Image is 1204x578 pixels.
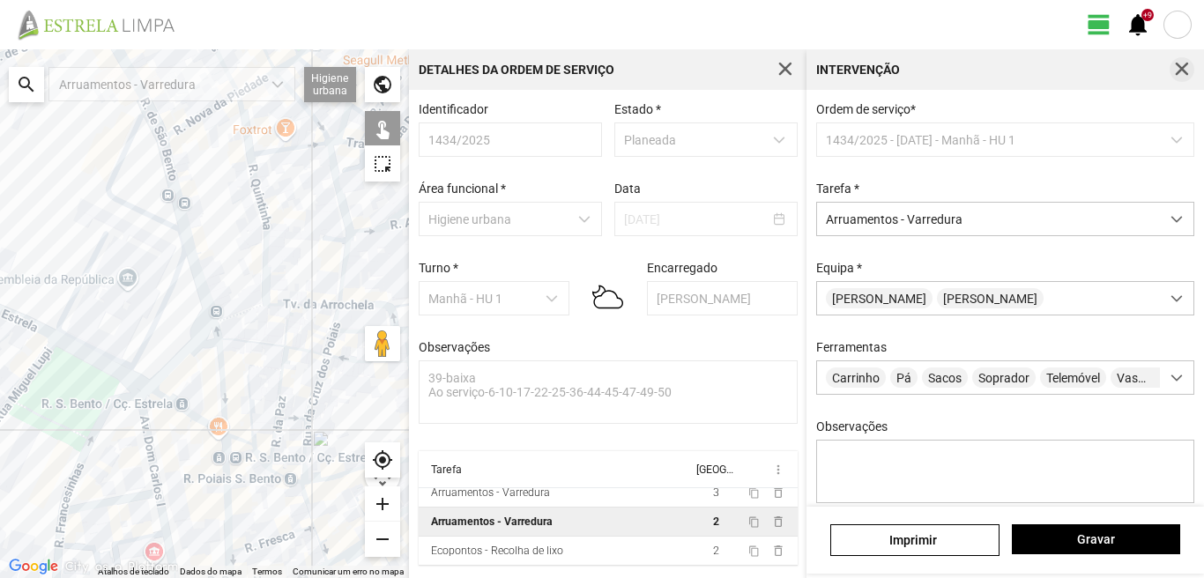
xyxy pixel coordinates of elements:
button: Gravar [1012,524,1180,554]
label: Data [614,182,641,196]
span: 2 [713,545,719,557]
div: touch_app [365,111,400,146]
span: more_vert [771,463,785,477]
div: search [9,67,44,102]
span: Ordem de serviço [816,102,916,116]
span: 2 [713,515,719,528]
div: my_location [365,442,400,478]
span: Arruamentos - Varredura [817,203,1160,235]
button: content_copy [748,485,762,500]
label: Encarregado [647,261,717,275]
span: Gravar [1021,532,1171,546]
span: content_copy [748,487,760,499]
div: [GEOGRAPHIC_DATA] [696,463,733,476]
span: delete_outline [771,515,785,529]
a: Abrir esta área no Google Maps (abre uma nova janela) [4,555,63,578]
button: Arraste o Pegman para o mapa para abrir o Street View [365,326,400,361]
div: public [365,67,400,102]
span: content_copy [748,545,760,557]
a: Imprimir [830,524,999,556]
span: 3 [713,486,719,499]
span: [PERSON_NAME] [937,288,1044,308]
div: Tarefa [431,463,462,476]
span: delete_outline [771,544,785,558]
label: Turno * [419,261,458,275]
button: content_copy [748,544,762,558]
img: Google [4,555,63,578]
div: Intervenção [816,63,900,76]
span: Vassoura [1111,367,1176,388]
button: Dados do mapa [180,566,242,578]
div: Arruamentos - Varredura [431,486,550,499]
label: Observações [816,419,888,433]
span: Sacos [922,367,968,388]
label: Estado * [614,102,661,116]
label: Equipa * [816,261,862,275]
span: content_copy [748,516,760,528]
span: delete_outline [771,485,785,500]
label: Tarefa * [816,182,859,196]
div: highlight_alt [365,146,400,182]
span: Telemóvel [1040,367,1106,388]
span: Soprador [972,367,1036,388]
a: Comunicar um erro no mapa [293,567,404,576]
div: dropdown trigger [1160,203,1194,235]
a: Termos (abre num novo separador) [252,567,282,576]
span: Carrinho [826,367,886,388]
div: Arruamentos - Varredura [431,515,553,528]
div: Detalhes da Ordem de Serviço [419,63,614,76]
span: Pá [890,367,918,388]
label: Observações [419,340,490,354]
div: Ecopontos - Recolha de lixo [431,545,563,557]
span: notifications [1125,11,1151,38]
div: add [365,486,400,522]
label: Ferramentas [816,340,887,354]
img: 03n.svg [592,278,623,315]
div: +9 [1141,9,1154,21]
label: Identificador [419,102,488,116]
button: content_copy [748,515,762,529]
label: Área funcional * [419,182,506,196]
div: Higiene urbana [304,67,356,102]
span: view_day [1086,11,1112,38]
span: [PERSON_NAME] [826,288,933,308]
img: file [12,9,194,41]
div: remove [365,522,400,557]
